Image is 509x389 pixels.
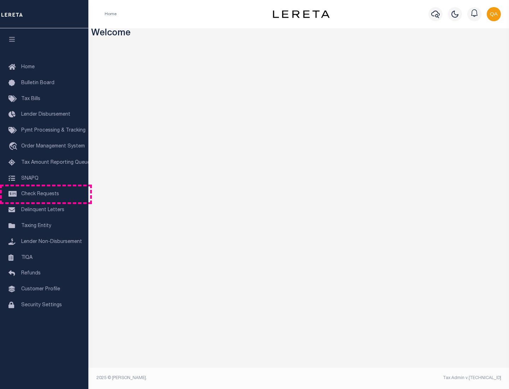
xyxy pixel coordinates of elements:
[21,81,54,86] span: Bulletin Board
[91,28,507,39] h3: Welcome
[21,223,51,228] span: Taxing Entity
[21,144,85,149] span: Order Management System
[21,287,60,292] span: Customer Profile
[21,160,90,165] span: Tax Amount Reporting Queue
[21,192,59,197] span: Check Requests
[21,176,39,181] span: SNAPQ
[21,65,35,70] span: Home
[21,239,82,244] span: Lender Non-Disbursement
[21,255,33,260] span: TIQA
[21,271,41,276] span: Refunds
[21,208,64,213] span: Delinquent Letters
[21,303,62,308] span: Security Settings
[304,375,501,381] div: Tax Admin v.[TECHNICAL_ID]
[487,7,501,21] img: svg+xml;base64,PHN2ZyB4bWxucz0iaHR0cDovL3d3dy53My5vcmcvMjAwMC9zdmciIHBvaW50ZXItZXZlbnRzPSJub25lIi...
[8,142,20,151] i: travel_explore
[21,128,86,133] span: Pymt Processing & Tracking
[91,375,299,381] div: 2025 © [PERSON_NAME].
[105,11,117,17] li: Home
[21,97,40,101] span: Tax Bills
[273,10,329,18] img: logo-dark.svg
[21,112,70,117] span: Lender Disbursement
